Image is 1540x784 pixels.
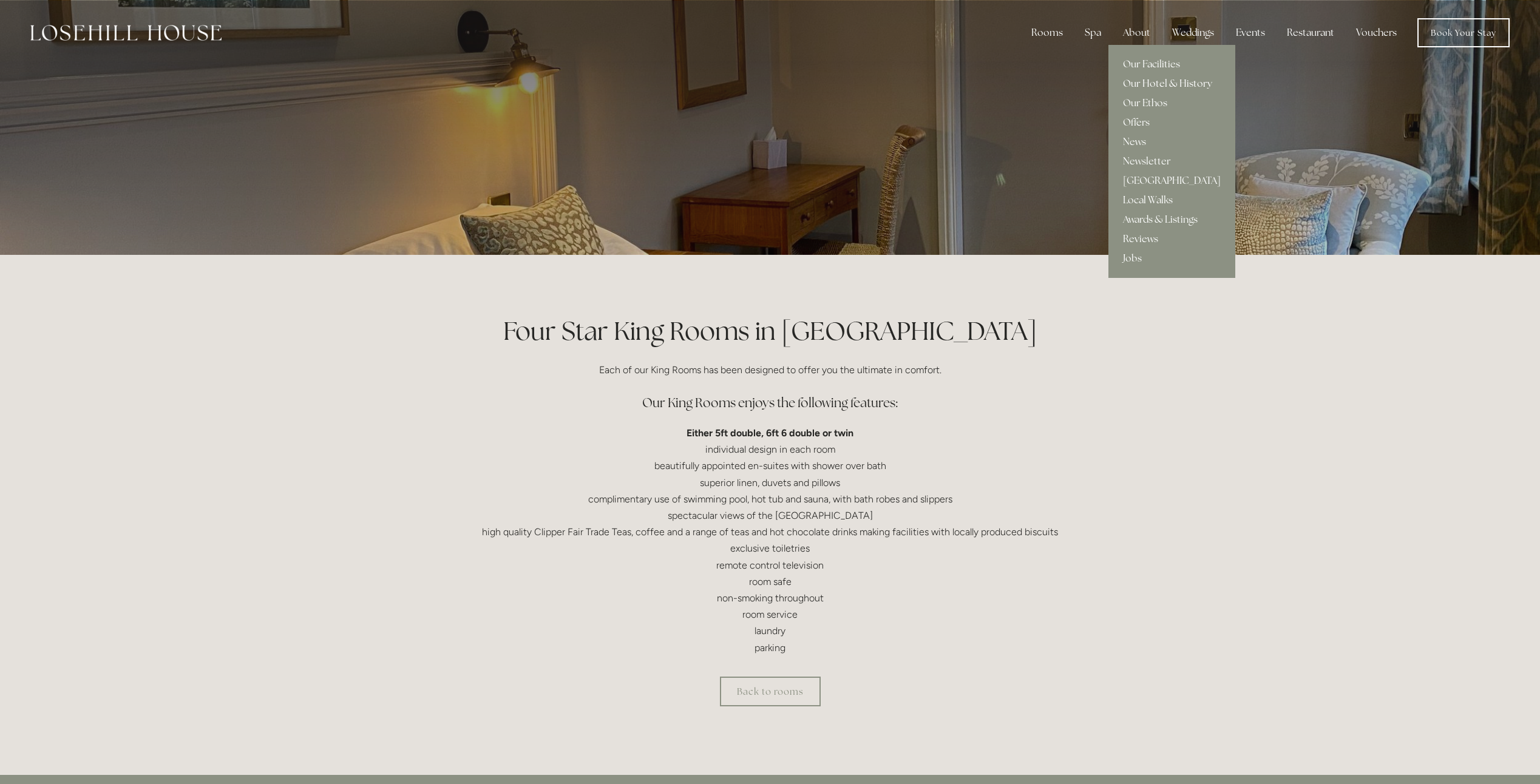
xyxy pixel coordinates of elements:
[480,362,1060,378] p: Each of our King Rooms has been designed to offer you the ultimate in comfort.
[1022,21,1073,45] div: Rooms
[480,313,1060,349] h1: Four Star King Rooms in [GEOGRAPHIC_DATA]
[1108,93,1235,113] a: Our Ethos
[1162,21,1224,45] div: Weddings
[30,25,222,41] img: Losehill House
[1108,249,1235,268] a: Jobs
[687,427,853,439] strong: Either 5ft double, 6ft 6 double or twin
[1108,229,1235,249] a: Reviews
[1346,21,1406,45] a: Vouchers
[480,391,1060,415] h3: Our King Rooms enjoys the following features:
[1108,171,1235,191] a: [GEOGRAPHIC_DATA]
[480,425,1060,656] p: individual design in each room beautifully appointed en-suites with shower over bath superior lin...
[1108,74,1235,93] a: Our Hotel & History
[1113,21,1160,45] div: About
[1108,191,1235,210] a: Local Walks
[1226,21,1275,45] div: Events
[1108,152,1235,171] a: Newsletter
[1075,21,1111,45] div: Spa
[1108,113,1235,132] a: Offers
[720,677,821,706] a: Back to rooms
[1108,132,1235,152] a: News
[1108,210,1235,229] a: Awards & Listings
[1417,18,1510,47] a: Book Your Stay
[1108,55,1235,74] a: Our Facilities
[1277,21,1344,45] div: Restaurant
